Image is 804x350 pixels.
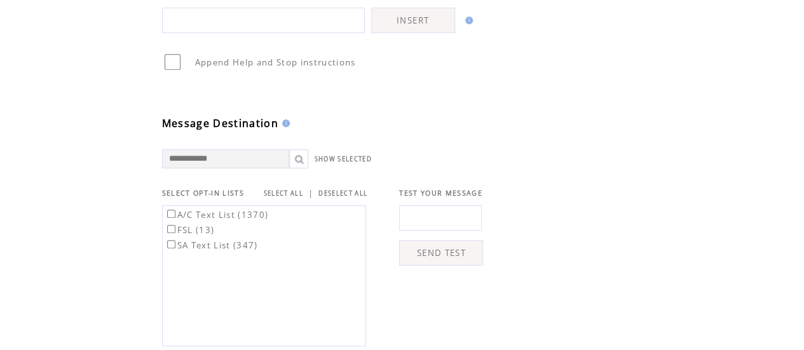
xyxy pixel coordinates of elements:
input: SA Text List (347) [167,240,175,248]
label: A/C Text List (1370) [165,209,269,220]
input: A/C Text List (1370) [167,210,175,218]
a: INSERT [371,8,455,33]
img: help.gif [461,17,473,24]
a: SELECT ALL [264,189,303,198]
label: FSL (13) [165,224,215,236]
span: Append Help and Stop instructions [195,57,356,68]
a: SHOW SELECTED [315,155,372,163]
label: SA Text List (347) [165,239,258,251]
span: SELECT OPT-IN LISTS [162,189,244,198]
a: SEND TEST [399,240,483,266]
span: | [308,187,313,199]
img: help.gif [278,119,290,127]
input: FSL (13) [167,225,175,233]
a: DESELECT ALL [318,189,367,198]
span: Message Destination [162,116,278,130]
span: TEST YOUR MESSAGE [399,189,482,198]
